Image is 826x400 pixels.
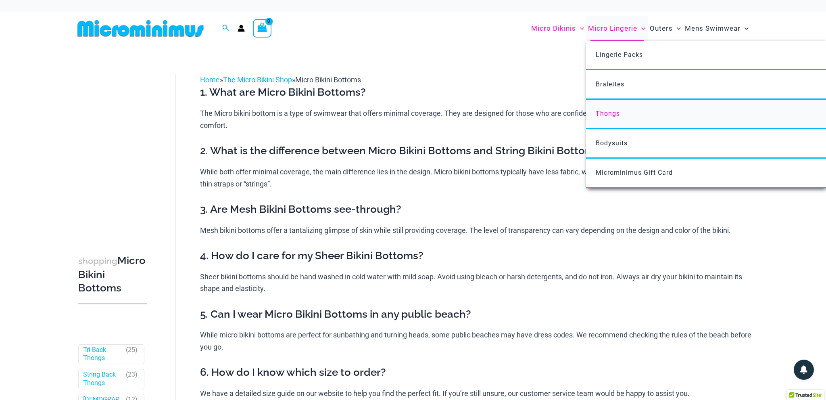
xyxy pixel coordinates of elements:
a: Tri-Back Thongs [83,346,122,363]
p: The Micro bikini bottom is a type of swimwear that offers minimal coverage. They are designed for... [200,107,751,131]
a: String Back Thongs [83,371,122,387]
span: Menu Toggle [673,18,681,39]
h3: 4. How do I care for my Sheer Bikini Bottoms? [200,249,751,263]
a: Bralettes [586,70,826,100]
h3: 6. How do I know which size to order? [200,366,751,379]
span: shopping [78,256,117,266]
h3: Micro Bikini Bottoms [78,254,147,295]
a: Bodysuits [586,129,826,159]
span: ( ) [126,371,138,387]
p: Sheer bikini bottoms should be hand washed in cold water with mild soap. Avoid using bleach or ha... [200,271,751,295]
h3: 2. What is the difference between Micro Bikini Bottoms and String Bikini Bottoms? [200,144,751,158]
iframe: TrustedSite Certified [78,67,151,229]
h3: 3. Are Mesh Bikini Bottoms see-through? [200,203,751,216]
span: Thongs [596,110,620,117]
a: View Shopping Cart, empty [253,19,271,38]
span: Menu Toggle [740,18,749,39]
h3: 5. Can I wear Micro Bikini Bottoms in any public beach? [200,308,751,321]
a: Search icon link [222,23,229,34]
span: Outers [650,18,673,39]
h3: 1. What are Micro Bikini Bottoms? [200,86,751,99]
a: Microminimus Gift Card [586,159,826,188]
span: Bralettes [596,80,624,88]
a: Lingerie Packs [586,41,826,70]
a: Thongs [586,100,826,129]
span: 25 [128,346,135,354]
a: Account icon link [238,25,245,32]
a: Micro LingerieMenu ToggleMenu Toggle [586,16,647,41]
span: Mens Swimwear [685,18,740,39]
a: Micro BikinisMenu ToggleMenu Toggle [529,16,586,41]
a: Home [200,75,220,84]
p: Mesh bikini bottoms offer a tantalizing glimpse of skin while still providing coverage. The level... [200,224,751,237]
span: Microminimus Gift Card [596,169,673,176]
span: 23 [128,371,135,378]
span: Bodysuits [596,139,628,147]
img: MM SHOP LOGO FLAT [74,19,207,38]
a: Mens SwimwearMenu ToggleMenu Toggle [683,16,751,41]
span: Micro Lingerie [588,18,637,39]
span: Lingerie Packs [596,51,643,59]
span: Menu Toggle [576,18,584,39]
a: OutersMenu ToggleMenu Toggle [648,16,683,41]
a: The Micro Bikini Shop [223,75,292,84]
span: ( ) [126,346,138,363]
p: While both offer minimal coverage, the main difference lies in the design. Micro bikini bottoms t... [200,166,751,190]
nav: Site Navigation [528,15,752,42]
span: Micro Bikinis [531,18,576,39]
span: Micro Bikini Bottoms [295,75,361,84]
span: » » [200,75,361,84]
p: While micro bikini bottoms are perfect for sunbathing and turning heads, some public beaches may ... [200,329,751,353]
span: Menu Toggle [637,18,645,39]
